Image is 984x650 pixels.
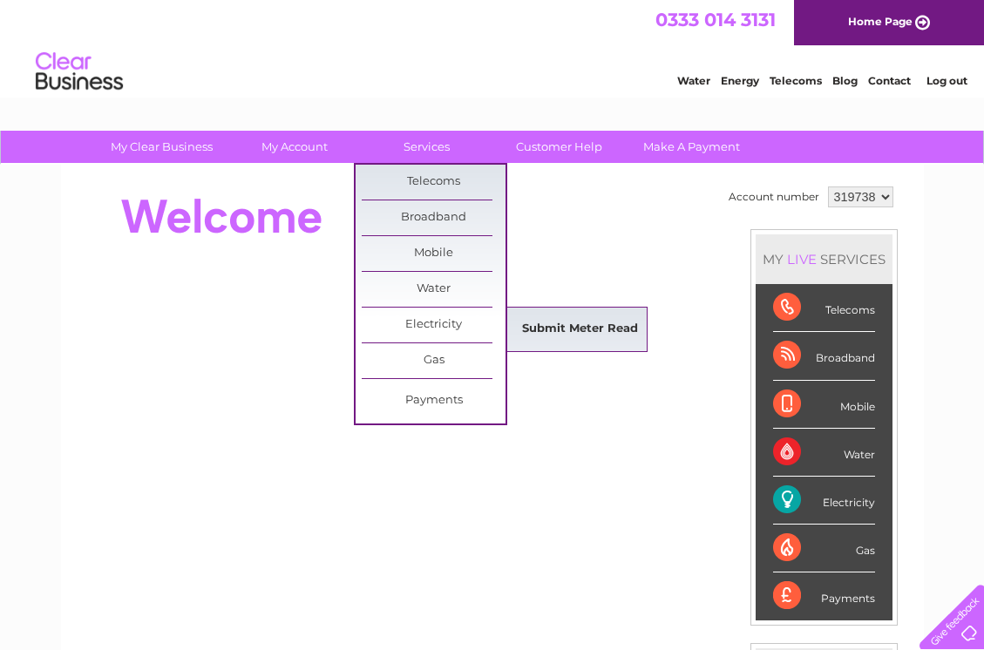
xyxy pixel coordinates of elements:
a: Contact [868,74,911,87]
a: Telecoms [362,165,506,200]
td: Account number [724,182,824,212]
a: Water [677,74,710,87]
a: Customer Help [487,131,631,163]
div: Water [773,429,875,477]
a: Mobile [362,236,506,271]
a: Payments [362,383,506,418]
a: Submit Meter Read [508,312,652,347]
a: Electricity [362,308,506,342]
a: Energy [721,74,759,87]
a: Make A Payment [620,131,763,163]
a: Services [355,131,499,163]
a: Gas [362,343,506,378]
div: Telecoms [773,284,875,332]
div: LIVE [784,251,820,267]
div: Broadband [773,332,875,380]
a: Broadband [362,200,506,235]
div: Clear Business is a trading name of Verastar Limited (registered in [GEOGRAPHIC_DATA] No. 3667643... [81,10,905,85]
div: Payments [773,572,875,620]
img: logo.png [35,45,124,98]
div: Mobile [773,381,875,429]
a: Telecoms [770,74,822,87]
div: Electricity [773,477,875,525]
a: 0333 014 3131 [655,9,776,30]
div: Gas [773,525,875,572]
div: MY SERVICES [756,234,892,284]
a: Blog [832,74,858,87]
a: My Clear Business [90,131,234,163]
a: My Account [222,131,366,163]
a: Water [362,272,506,307]
a: Log out [926,74,967,87]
